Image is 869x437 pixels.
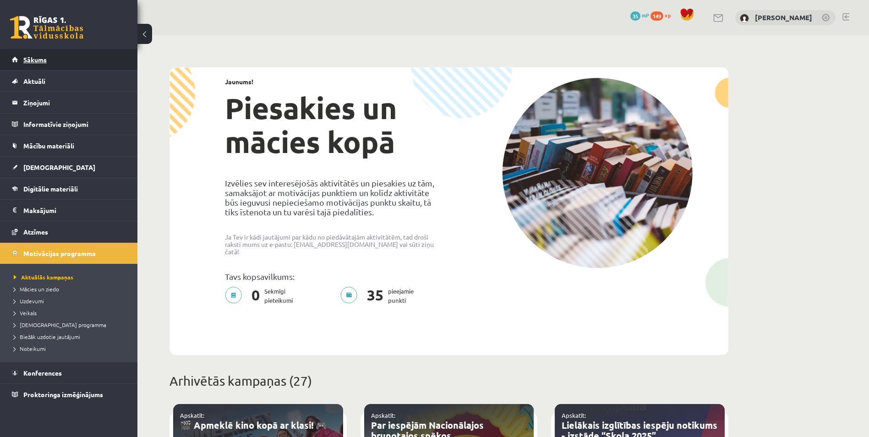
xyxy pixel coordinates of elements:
[23,200,126,221] legend: Maksājumi
[12,157,126,178] a: [DEMOGRAPHIC_DATA]
[23,55,47,64] span: Sākums
[225,272,442,281] p: Tavs kopsavilkums:
[12,92,126,113] a: Ziņojumi
[371,411,395,419] a: Apskatīt:
[14,344,128,353] a: Noteikumi
[23,228,48,236] span: Atzīmes
[14,321,106,328] span: [DEMOGRAPHIC_DATA] programma
[502,78,693,268] img: campaign-image-1c4f3b39ab1f89d1fca25a8facaab35ebc8e40cf20aedba61fd73fb4233361ac.png
[14,309,37,317] span: Veikals
[23,185,78,193] span: Digitālie materiāli
[14,285,59,293] span: Mācies un ziedo
[562,411,586,419] a: Apskatīt:
[630,11,640,21] span: 35
[180,419,327,431] a: 🎬 Apmeklē kino kopā ar klasi! 🎮
[180,411,204,419] a: Apskatīt:
[23,390,103,399] span: Proktoringa izmēģinājums
[14,321,128,329] a: [DEMOGRAPHIC_DATA] programma
[650,11,663,21] span: 149
[23,77,45,85] span: Aktuāli
[14,297,44,305] span: Uzdevumi
[10,16,83,39] a: Rīgas 1. Tālmācības vidusskola
[225,233,442,255] p: Ja Tev ir kādi jautājumi par kādu no piedāvātajām aktivitātēm, tad droši raksti mums uz e-pastu: ...
[630,11,649,19] a: 35 mP
[23,114,126,135] legend: Informatīvie ziņojumi
[362,287,388,305] span: 35
[225,77,253,86] strong: Jaunums!
[12,71,126,92] a: Aktuāli
[650,11,675,19] a: 149 xp
[12,114,126,135] a: Informatīvie ziņojumi
[12,362,126,383] a: Konferences
[12,178,126,199] a: Digitālie materiāli
[225,178,442,217] p: Izvēlies sev interesējošās aktivitātēs un piesakies uz tām, samaksājot ar motivācijas punktiem un...
[23,369,62,377] span: Konferences
[12,384,126,405] a: Proktoringa izmēģinājums
[12,200,126,221] a: Maksājumi
[14,309,128,317] a: Veikals
[14,285,128,293] a: Mācies un ziedo
[14,333,128,341] a: Biežāk uzdotie jautājumi
[14,273,73,281] span: Aktuālās kampaņas
[14,333,80,340] span: Biežāk uzdotie jautājumi
[12,221,126,242] a: Atzīmes
[225,287,298,305] p: Sekmīgi pieteikumi
[225,91,442,159] h1: Piesakies un mācies kopā
[665,11,671,19] span: xp
[642,11,649,19] span: mP
[12,243,126,264] a: Motivācijas programma
[23,92,126,113] legend: Ziņojumi
[12,49,126,70] a: Sākums
[23,249,96,257] span: Motivācijas programma
[755,13,812,22] a: [PERSON_NAME]
[14,297,128,305] a: Uzdevumi
[247,287,264,305] span: 0
[12,135,126,156] a: Mācību materiāli
[740,14,749,23] img: Ričards Jēgers
[340,287,419,305] p: pieejamie punkti
[23,142,74,150] span: Mācību materiāli
[14,273,128,281] a: Aktuālās kampaņas
[169,371,728,391] p: Arhivētās kampaņas (27)
[23,163,95,171] span: [DEMOGRAPHIC_DATA]
[14,345,46,352] span: Noteikumi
